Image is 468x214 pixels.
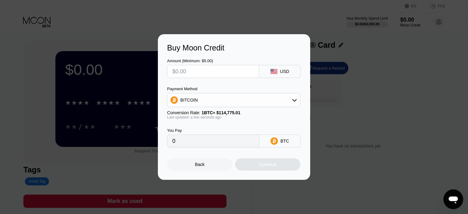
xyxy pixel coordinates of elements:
[167,158,232,171] div: Back
[167,43,301,52] div: Buy Moon Credit
[167,128,259,133] div: You Pay
[167,110,300,115] div: Conversion Rate:
[280,139,289,143] div: BTC
[167,59,259,63] div: Amount (Minimum: $5.00)
[172,65,254,78] input: $0.00
[280,69,289,74] div: USD
[167,94,300,106] div: BITCOIN
[167,87,300,91] div: Payment Method
[195,162,205,167] div: Back
[202,110,240,115] span: 1 BTC ≈ $114,775.01
[167,115,300,119] div: Last updated: a few seconds ago
[443,189,463,209] iframe: Button to launch messaging window, conversation in progress
[180,98,198,103] div: BITCOIN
